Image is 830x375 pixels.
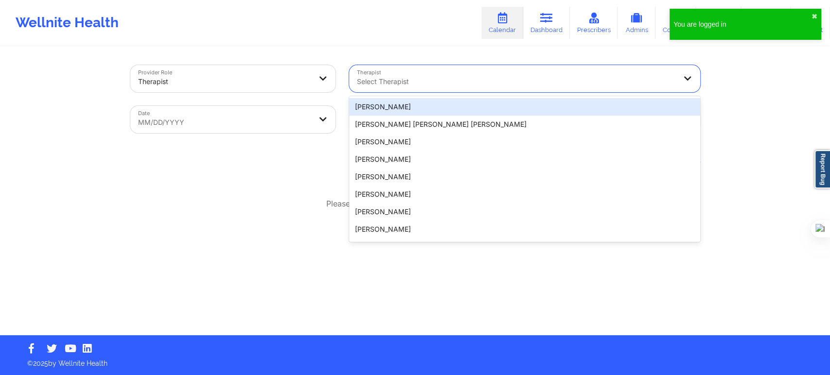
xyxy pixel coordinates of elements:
div: [PERSON_NAME] [349,151,700,168]
div: You are logged in [673,19,812,29]
p: © 2025 by Wellnite Health [20,352,810,368]
a: Admins [618,7,655,39]
div: [PERSON_NAME] [349,186,700,203]
button: close [812,13,817,20]
a: Coaches [655,7,696,39]
div: [PERSON_NAME] [349,133,700,151]
a: Calendar [481,7,523,39]
div: [PERSON_NAME] [349,98,700,116]
div: [PERSON_NAME] [PERSON_NAME] [349,238,700,256]
div: [PERSON_NAME] [349,203,700,221]
div: [PERSON_NAME] [PERSON_NAME] [PERSON_NAME] [349,116,700,133]
a: Report Bug [814,150,830,188]
a: Dashboard [523,7,570,39]
p: Please select a date range to view appointments [326,198,504,209]
div: [PERSON_NAME] [349,168,700,186]
div: Therapist [138,71,311,92]
a: Prescribers [570,7,618,39]
div: [PERSON_NAME] [349,221,700,238]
